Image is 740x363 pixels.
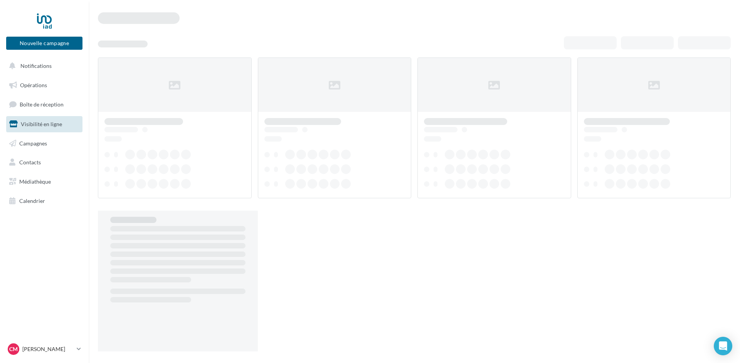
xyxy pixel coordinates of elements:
span: Boîte de réception [20,101,64,108]
span: Médiathèque [19,178,51,185]
span: Calendrier [19,198,45,204]
span: Visibilité en ligne [21,121,62,127]
a: Campagnes [5,135,84,152]
span: CM [9,345,18,353]
a: Boîte de réception [5,96,84,113]
div: Open Intercom Messenger [714,337,732,355]
a: CM [PERSON_NAME] [6,342,82,356]
span: Opérations [20,82,47,88]
a: Opérations [5,77,84,93]
button: Nouvelle campagne [6,37,82,50]
span: Notifications [20,62,52,69]
a: Calendrier [5,193,84,209]
a: Contacts [5,154,84,171]
button: Notifications [5,58,81,74]
span: Contacts [19,159,41,165]
a: Visibilité en ligne [5,116,84,132]
span: Campagnes [19,140,47,146]
a: Médiathèque [5,174,84,190]
p: [PERSON_NAME] [22,345,74,353]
